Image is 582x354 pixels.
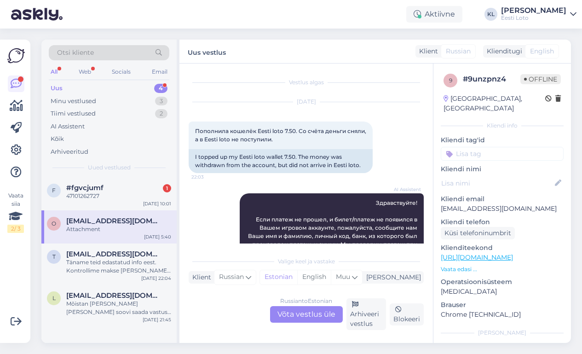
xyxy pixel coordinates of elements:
span: Offline [520,74,561,84]
div: [DATE] 5:40 [144,233,171,240]
p: Kliendi telefon [441,217,564,227]
span: Russian [219,272,244,282]
input: Lisa tag [441,147,564,161]
div: 3 [155,97,167,106]
div: [PERSON_NAME] [441,329,564,337]
span: English [530,46,554,56]
span: Otsi kliente [57,48,94,58]
div: [DATE] 10:01 [143,200,171,207]
img: Askly Logo [7,47,25,64]
p: [MEDICAL_DATA] [441,287,564,296]
div: Email [150,66,169,78]
label: Uus vestlus [188,45,226,58]
div: Attachment [66,225,171,233]
div: [PERSON_NAME] [501,7,566,14]
div: 4 [154,84,167,93]
div: I topped up my Eesti loto wallet 7.50. The money was withdrawn from the account, but did not arri... [189,149,373,173]
p: [EMAIL_ADDRESS][DOMAIN_NAME] [441,204,564,214]
div: # 9unzpnz4 [463,74,520,85]
div: AI Assistent [51,122,85,131]
div: Russian to Estonian [280,297,332,305]
a: [PERSON_NAME]Eesti Loto [501,7,576,22]
span: out782@mail.ee [66,217,162,225]
a: [URL][DOMAIN_NAME] [441,253,513,261]
span: 22:03 [191,174,226,180]
span: teamcore@gmail.com [66,250,162,258]
div: Klienditugi [483,46,522,56]
div: Küsi telefoninumbrit [441,227,515,239]
div: Arhiveeri vestlus [346,298,386,330]
div: All [49,66,59,78]
p: Vaata edasi ... [441,265,564,273]
div: 2 / 3 [7,225,24,233]
div: English [297,270,331,284]
p: Märkmed [441,342,564,352]
div: [DATE] [189,98,424,106]
span: Muu [336,273,350,281]
span: #fgvcjumf [66,184,104,192]
div: Uus [51,84,63,93]
div: Arhiveeritud [51,147,88,157]
span: f [52,187,56,194]
div: Minu vestlused [51,97,96,106]
div: Vestlus algas [189,78,424,87]
p: Kliendi email [441,194,564,204]
div: Kõik [51,134,64,144]
span: AI Assistent [386,186,421,193]
div: 47101262727 [66,192,171,200]
div: [DATE] 22:04 [141,275,171,282]
div: Web [77,66,93,78]
div: Tiimi vestlused [51,109,96,118]
span: Uued vestlused [88,163,131,172]
p: Chrome [TECHNICAL_ID] [441,310,564,319]
span: t [52,253,56,260]
p: Brauser [441,300,564,310]
p: Kliendi nimi [441,164,564,174]
div: Kliendi info [441,122,564,130]
span: l [52,295,56,302]
p: Operatsioonisüsteem [441,277,564,287]
span: Russian [446,46,471,56]
div: Estonian [260,270,297,284]
div: 1 [163,184,171,192]
span: o [52,220,56,227]
span: Пополнила кошелёк Eesti loto 7.50. Со счёта деньги сняли, а в Eesti loto не поступили. [195,128,368,143]
div: Eesti Loto [501,14,566,22]
div: KL [484,8,497,21]
span: 9 [449,77,452,84]
div: Valige keel ja vastake [189,257,424,266]
div: [PERSON_NAME] [363,273,421,282]
div: [DATE] 21:45 [143,316,171,323]
div: [GEOGRAPHIC_DATA], [GEOGRAPHIC_DATA] [444,94,545,113]
div: Socials [110,66,133,78]
div: Täname teid edastatud info eest. Kontrollime makse [PERSON_NAME] suuname selle teie e-rahakotti e... [66,258,171,275]
div: Mõistan [PERSON_NAME] [PERSON_NAME] soovi saada vastust oma pileti kohta. Teie pileti otsing on e... [66,300,171,316]
p: Klienditeekond [441,243,564,253]
div: Klient [189,273,211,282]
div: Võta vestlus üle [270,306,343,323]
input: Lisa nimi [441,178,553,188]
div: Klient [415,46,438,56]
div: Blokeeri [390,303,424,325]
p: Kliendi tag'id [441,135,564,145]
div: 2 [155,109,167,118]
span: liilija.tammoja@gmail.com [66,291,162,300]
div: Aktiivne [406,6,462,23]
div: Vaata siia [7,192,24,233]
